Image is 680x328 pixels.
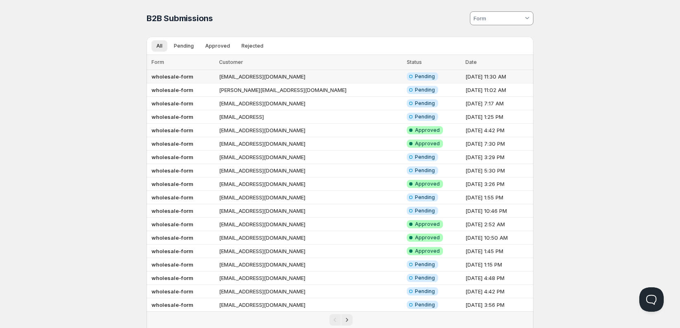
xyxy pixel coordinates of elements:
[241,43,263,49] span: Rejected
[415,73,435,80] span: Pending
[407,59,422,65] span: Status
[151,208,193,214] b: wholesale-form
[415,234,440,241] span: Approved
[463,218,533,231] td: [DATE] 2:52 AM
[151,288,193,295] b: wholesale-form
[341,314,353,326] button: Next
[151,181,193,187] b: wholesale-form
[151,302,193,308] b: wholesale-form
[217,298,405,312] td: [EMAIL_ADDRESS][DOMAIN_NAME]
[463,164,533,177] td: [DATE] 5:30 PM
[151,194,193,201] b: wholesale-form
[463,151,533,164] td: [DATE] 3:29 PM
[463,137,533,151] td: [DATE] 7:30 PM
[151,167,193,174] b: wholesale-form
[151,87,193,93] b: wholesale-form
[217,151,405,164] td: [EMAIL_ADDRESS][DOMAIN_NAME]
[217,164,405,177] td: [EMAIL_ADDRESS][DOMAIN_NAME]
[415,208,435,214] span: Pending
[415,140,440,147] span: Approved
[151,114,193,120] b: wholesale-form
[415,87,435,93] span: Pending
[217,124,405,137] td: [EMAIL_ADDRESS][DOMAIN_NAME]
[151,100,193,107] b: wholesale-form
[463,245,533,258] td: [DATE] 1:45 PM
[463,97,533,110] td: [DATE] 7:17 AM
[151,248,193,254] b: wholesale-form
[217,177,405,191] td: [EMAIL_ADDRESS][DOMAIN_NAME]
[465,59,477,65] span: Date
[463,285,533,298] td: [DATE] 4:42 PM
[415,248,440,254] span: Approved
[217,231,405,245] td: [EMAIL_ADDRESS][DOMAIN_NAME]
[463,110,533,124] td: [DATE] 1:25 PM
[147,13,213,23] span: B2B Submissions
[463,124,533,137] td: [DATE] 4:42 PM
[217,191,405,204] td: [EMAIL_ADDRESS][DOMAIN_NAME]
[217,258,405,271] td: [EMAIL_ADDRESS][DOMAIN_NAME]
[217,83,405,97] td: [PERSON_NAME][EMAIL_ADDRESS][DOMAIN_NAME]
[151,140,193,147] b: wholesale-form
[217,218,405,231] td: [EMAIL_ADDRESS][DOMAIN_NAME]
[205,43,230,49] span: Approved
[147,311,533,328] nav: Pagination
[463,298,533,312] td: [DATE] 3:56 PM
[463,70,533,83] td: [DATE] 11:30 AM
[415,167,435,174] span: Pending
[463,231,533,245] td: [DATE] 10:50 AM
[151,127,193,133] b: wholesale-form
[415,127,440,133] span: Approved
[415,261,435,268] span: Pending
[415,100,435,107] span: Pending
[217,110,405,124] td: [EMAIL_ADDRESS]
[151,261,193,268] b: wholesale-form
[217,97,405,110] td: [EMAIL_ADDRESS][DOMAIN_NAME]
[217,285,405,298] td: [EMAIL_ADDRESS][DOMAIN_NAME]
[217,204,405,218] td: [EMAIL_ADDRESS][DOMAIN_NAME]
[463,177,533,191] td: [DATE] 3:26 PM
[463,271,533,285] td: [DATE] 4:48 PM
[415,181,440,187] span: Approved
[217,70,405,83] td: [EMAIL_ADDRESS][DOMAIN_NAME]
[463,83,533,97] td: [DATE] 11:02 AM
[217,137,405,151] td: [EMAIL_ADDRESS][DOMAIN_NAME]
[639,287,664,312] iframe: Help Scout Beacon - Open
[174,43,194,49] span: Pending
[219,59,243,65] span: Customer
[415,221,440,227] span: Approved
[217,271,405,285] td: [EMAIL_ADDRESS][DOMAIN_NAME]
[151,154,193,160] b: wholesale-form
[415,154,435,160] span: Pending
[463,191,533,204] td: [DATE] 1:55 PM
[156,43,162,49] span: All
[463,258,533,271] td: [DATE] 1:15 PM
[151,275,193,281] b: wholesale-form
[415,275,435,281] span: Pending
[415,302,435,308] span: Pending
[151,234,193,241] b: wholesale-form
[151,59,164,65] span: Form
[217,245,405,258] td: [EMAIL_ADDRESS][DOMAIN_NAME]
[151,221,193,227] b: wholesale-form
[415,194,435,201] span: Pending
[151,73,193,80] b: wholesale-form
[463,204,533,218] td: [DATE] 10:46 PM
[415,114,435,120] span: Pending
[472,12,523,25] input: Form
[415,288,435,295] span: Pending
